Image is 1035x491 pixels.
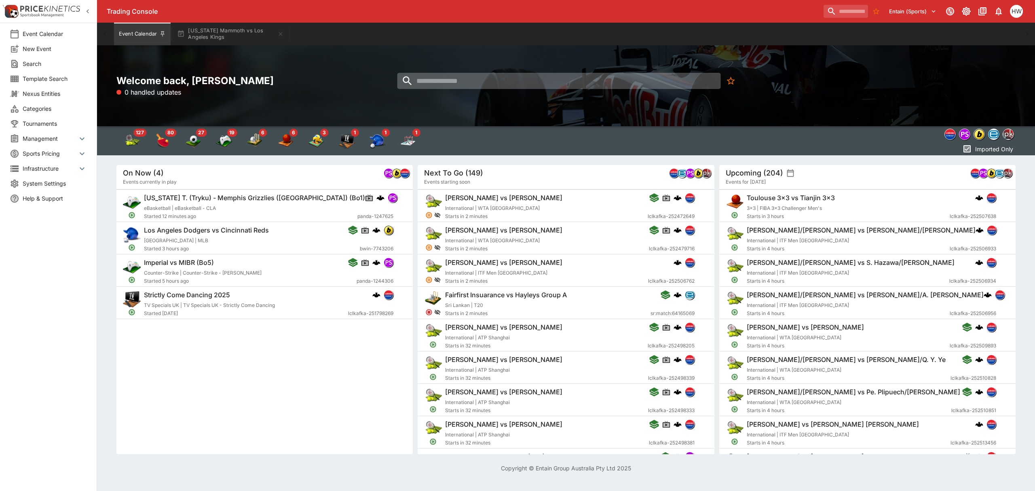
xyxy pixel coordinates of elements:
img: pandascore.png [959,129,970,140]
div: cerberus [674,194,682,202]
div: betradar [988,129,999,140]
div: cerberus [372,291,380,299]
span: lclkafka-252506762 [648,277,695,285]
span: 127 [133,129,146,137]
img: tennis.png [726,387,744,405]
button: Harrison Walker [1008,2,1025,20]
img: tennis.png [726,290,744,308]
div: lclkafka [944,129,956,140]
span: Starts in 32 minutes [445,342,648,350]
img: logo-cerberus.svg [975,323,983,331]
div: cerberus [376,194,384,202]
svg: Open [731,373,738,381]
img: logo-cerberus.svg [975,258,983,267]
span: 3x3 | FIBA 3x3 Challenger Men's [747,205,822,211]
span: Starts in 4 hours [747,245,950,253]
span: Sports Pricing [23,149,77,158]
span: lclkafka-252506933 [950,245,996,253]
img: logo-cerberus.svg [674,226,682,234]
h6: Strictly Come Dancing 2025 [144,291,230,299]
h6: [PERSON_NAME]/[PERSON_NAME] vs S. Hazawa/[PERSON_NAME] [747,258,955,267]
svg: Hidden [434,244,441,251]
img: logo-cerberus.svg [984,291,992,299]
svg: Hidden [434,309,441,315]
img: logo-cerberus.svg [376,194,384,202]
img: cricket [247,133,263,149]
img: lclkafka.png [987,226,996,235]
img: tennis.png [424,355,442,372]
div: lclkafka [685,193,695,203]
span: International | ATP Shanghai [445,367,510,373]
h5: On Now (4) [123,168,164,178]
span: New Event [23,44,87,53]
img: basketball [277,133,294,149]
img: logo-cerberus.svg [975,356,983,364]
div: Esports [216,133,232,149]
p: 0 handled updates [116,87,181,97]
div: Tv Specials [339,133,355,149]
img: tennis.png [424,322,442,340]
div: cerberus [975,323,983,331]
p: Imported Only [975,145,1013,153]
img: logo-cerberus.svg [674,258,682,267]
span: Starts in 4 hours [747,374,951,382]
h6: [PERSON_NAME]/[PERSON_NAME] vs [PERSON_NAME]/A. [PERSON_NAME] [747,291,984,299]
img: logo-cerberus.svg [372,291,380,299]
div: Harrison Walker [1010,5,1023,18]
div: betradar [677,168,687,178]
img: tennis.png [726,322,744,340]
img: tennis.png [424,193,442,211]
img: logo-cerberus.svg [674,388,682,396]
button: Connected to PK [943,4,957,19]
img: esports [216,133,232,149]
span: International | WTA [GEOGRAPHIC_DATA] [445,237,540,243]
span: Infrastructure [23,164,77,173]
span: System Settings [23,179,87,188]
button: settings [786,169,794,177]
svg: Suspended [426,244,433,251]
div: pandascore [388,193,397,203]
div: lclkafka [685,355,695,364]
span: 6 [259,129,267,137]
img: Sportsbook Management [20,13,64,17]
div: cerberus [674,291,682,299]
img: tennis.png [424,258,442,275]
span: Starts in 4 hours [747,309,950,317]
button: Event Calendar [114,23,171,45]
div: lclkafka [986,193,996,203]
div: Soccer [185,133,201,149]
input: search [824,5,868,18]
span: International | ITF Men [GEOGRAPHIC_DATA] [747,237,849,243]
div: Event type filters [943,126,1016,142]
span: Starts in 4 hours [747,342,950,350]
span: lclkafka-252498333 [648,406,695,415]
img: logo-cerberus.svg [674,291,682,299]
svg: Hidden [434,277,441,283]
div: Table Tennis [154,133,171,149]
span: International | ITF Men [GEOGRAPHIC_DATA] [747,270,849,276]
img: betradar.png [989,129,999,140]
div: cerberus [984,291,992,299]
span: 3 [320,129,328,137]
svg: Hidden [434,212,441,218]
div: pandascore [384,168,393,178]
div: lclkafka [384,290,393,300]
span: Started 3 hours ago [144,245,360,253]
svg: Closed [426,309,433,316]
img: lclkafka.png [987,258,996,267]
span: [GEOGRAPHIC_DATA] | MLB [144,237,208,243]
span: Starts in 2 minutes [445,212,648,220]
div: cerberus [975,356,983,364]
img: pricekinetics.png [1003,169,1012,178]
div: pricekinetics [701,168,711,178]
img: tennis.png [726,452,744,470]
img: pandascore.png [685,452,694,461]
span: Started [DATE] [144,309,348,317]
h6: Los Angeles Dodgers vs Cincinnati Reds [144,226,269,235]
img: tennis [124,133,140,149]
span: Starts in 32 minutes [445,374,648,382]
img: pandascore.png [384,169,393,178]
div: cerberus [674,356,682,364]
h6: [PERSON_NAME] vs [PERSON_NAME] [445,356,562,364]
div: cerberus [975,258,983,267]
